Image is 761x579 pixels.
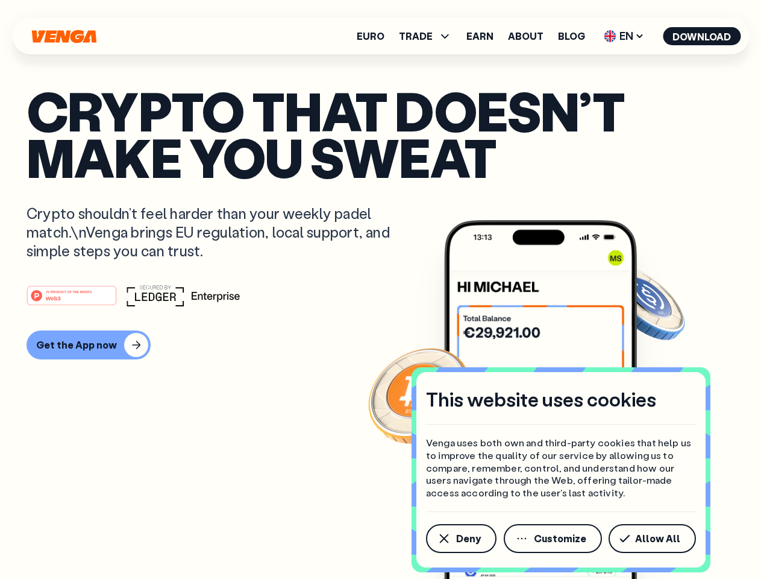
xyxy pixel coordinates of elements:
p: Venga uses both own and third-party cookies that help us to improve the quality of our service by... [426,437,696,499]
p: Crypto shouldn’t feel harder than your weekly padel match.\nVenga brings EU regulation, local sup... [27,204,407,261]
svg: Home [30,30,98,43]
span: TRADE [399,31,433,41]
img: Bitcoin [366,341,474,449]
span: Customize [534,534,586,543]
button: Get the App now [27,331,151,359]
a: Earn [466,31,493,41]
img: flag-uk [604,30,616,42]
span: EN [600,27,648,46]
a: Get the App now [27,331,734,359]
p: Crypto that doesn’t make you sweat [27,87,734,180]
span: Allow All [635,534,680,543]
h4: This website uses cookies [426,387,656,412]
img: USDC coin [601,259,687,346]
span: TRADE [399,29,452,43]
button: Download [663,27,741,45]
span: Deny [456,534,481,543]
button: Deny [426,524,496,553]
tspan: #1 PRODUCT OF THE MONTH [46,289,92,293]
button: Customize [504,524,602,553]
div: Get the App now [36,339,117,351]
button: Allow All [609,524,696,553]
a: #1 PRODUCT OF THE MONTHWeb3 [27,293,117,308]
tspan: Web3 [46,294,61,301]
a: About [508,31,543,41]
a: Blog [558,31,585,41]
a: Euro [357,31,384,41]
